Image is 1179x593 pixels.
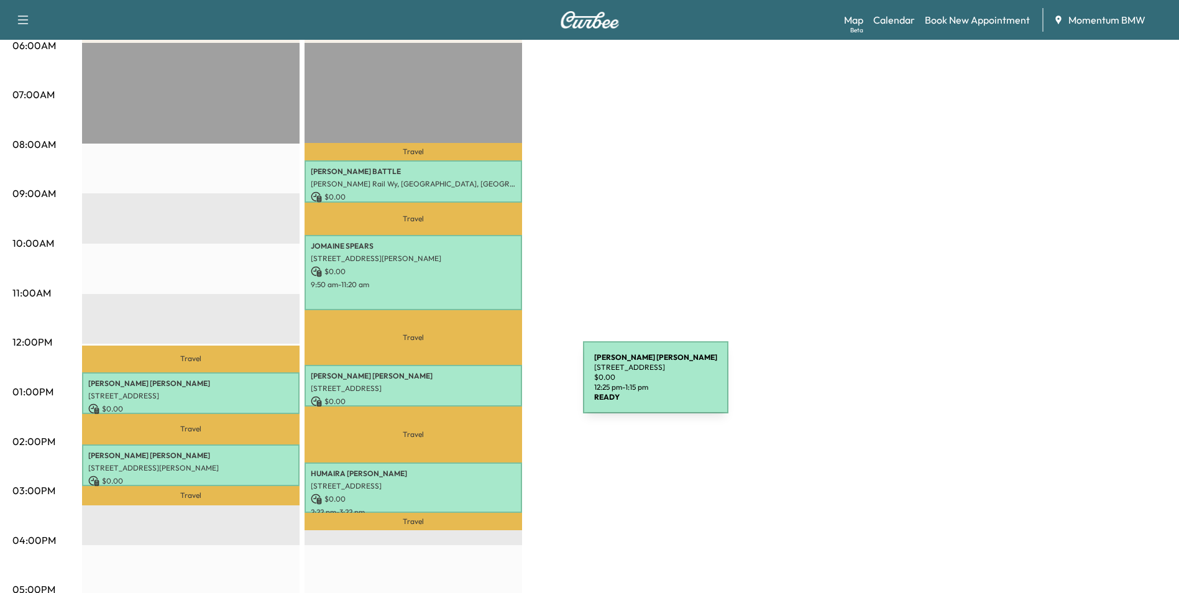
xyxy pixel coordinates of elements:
p: $ 0.00 [311,266,516,277]
p: 09:00AM [12,186,56,201]
p: [PERSON_NAME] [PERSON_NAME] [88,379,293,388]
p: [PERSON_NAME] [PERSON_NAME] [88,451,293,461]
p: $ 0.00 [88,403,293,415]
a: Book New Appointment [925,12,1030,27]
p: $ 0.00 [311,494,516,505]
a: MapBeta [844,12,863,27]
p: Travel [82,486,300,505]
p: [STREET_ADDRESS][PERSON_NAME] [88,463,293,473]
p: $ 0.00 [88,476,293,487]
p: Travel [305,203,522,235]
p: 04:00PM [12,533,56,548]
p: Travel [305,513,522,530]
p: 02:00PM [12,434,55,449]
p: HUMAIRA [PERSON_NAME] [311,469,516,479]
p: 9:50 am - 11:20 am [311,280,516,290]
p: 12:00PM [12,334,52,349]
p: [STREET_ADDRESS] [311,384,516,393]
p: [STREET_ADDRESS][PERSON_NAME] [311,254,516,264]
p: JOMAINE SPEARS [311,241,516,251]
p: [STREET_ADDRESS] [311,481,516,491]
p: 10:00AM [12,236,54,251]
p: 11:00AM [12,285,51,300]
p: 01:00PM [12,384,53,399]
p: 03:00PM [12,483,55,498]
img: Curbee Logo [560,11,620,29]
a: Calendar [873,12,915,27]
p: $ 0.00 [311,396,516,407]
p: Travel [305,407,522,462]
span: Momentum BMW [1068,12,1145,27]
p: 07:00AM [12,87,55,102]
p: [STREET_ADDRESS] [88,391,293,401]
p: [PERSON_NAME] BATTLE [311,167,516,177]
p: 08:00AM [12,137,56,152]
div: Beta [850,25,863,35]
p: 2:22 pm - 3:22 pm [311,507,516,517]
p: [PERSON_NAME] Rail Wy, [GEOGRAPHIC_DATA], [GEOGRAPHIC_DATA] [311,179,516,189]
p: Travel [305,143,522,160]
p: Travel [82,414,300,444]
p: 06:00AM [12,38,56,53]
p: Travel [82,346,300,372]
p: [PERSON_NAME] [PERSON_NAME] [311,371,516,381]
p: $ 0.00 [311,191,516,203]
p: Travel [305,310,522,364]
